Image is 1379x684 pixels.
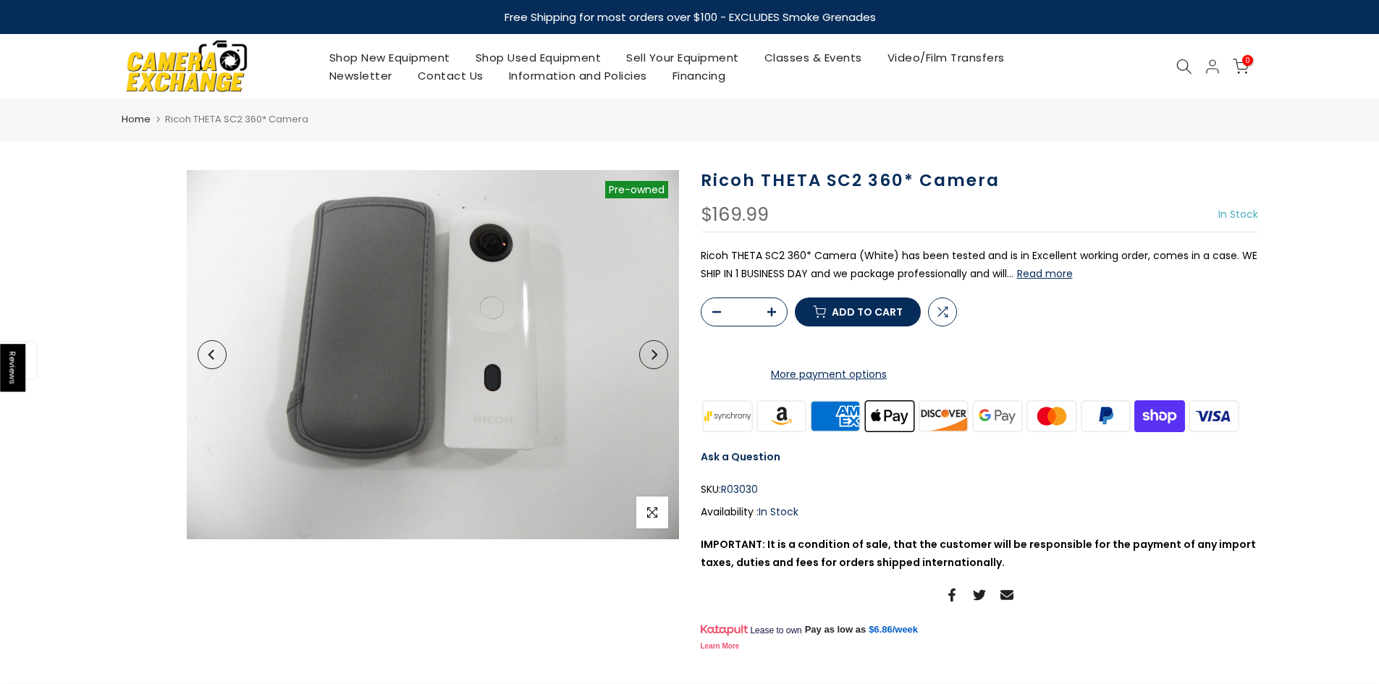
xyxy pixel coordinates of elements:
span: R03030 [721,481,758,499]
img: google pay [971,398,1025,434]
a: Share on Twitter [973,586,986,604]
a: Contact Us [405,67,496,85]
span: Lease to own [750,625,801,636]
a: Newsletter [316,67,405,85]
a: Ask a Question [701,449,780,464]
span: 0 [1242,55,1253,66]
strong: IMPORTANT: It is a condition of sale, that the customer will be responsible for the payment of an... [701,537,1256,570]
div: $169.99 [701,206,769,224]
a: Shop New Equipment [316,48,463,67]
img: apple pay [862,398,916,434]
a: Sell Your Equipment [614,48,752,67]
a: Information and Policies [496,67,659,85]
span: Pay as low as [805,623,866,636]
a: Home [122,112,151,127]
div: SKU: [701,481,1258,499]
span: Ricoh THETA SC2 360* Camera [165,112,308,126]
img: amazon payments [754,398,809,434]
a: Share on Facebook [945,586,958,604]
a: Share on Email [1000,586,1013,604]
img: visa [1186,398,1241,434]
a: Learn More [701,642,740,650]
span: In Stock [759,504,798,519]
img: shopify pay [1133,398,1187,434]
h1: Ricoh THETA SC2 360* Camera [701,170,1258,191]
span: In Stock [1218,207,1258,221]
a: Video/Film Transfers [874,48,1017,67]
img: synchrony [701,398,755,434]
button: Add to cart [795,297,921,326]
button: Read more [1017,267,1073,280]
img: discover [916,398,971,434]
div: Availability : [701,503,1258,521]
a: $6.86/week [869,623,918,636]
p: Ricoh THETA SC2 360* Camera (White) has been tested and is in Excellent working order, comes in a... [701,247,1258,283]
button: Previous [198,340,227,369]
button: Next [639,340,668,369]
a: More payment options [701,366,957,384]
a: Financing [659,67,738,85]
span: Add to cart [832,307,903,317]
img: master [1024,398,1079,434]
a: Classes & Events [751,48,874,67]
a: Shop Used Equipment [463,48,614,67]
a: 0 [1233,59,1249,75]
img: Ricoh THETA SC2 360* Camera Other Items Ricoh R03030 [187,170,679,539]
img: paypal [1079,398,1133,434]
strong: Free Shipping for most orders over $100 - EXCLUDES Smoke Grenades [504,9,875,25]
img: american express [809,398,863,434]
